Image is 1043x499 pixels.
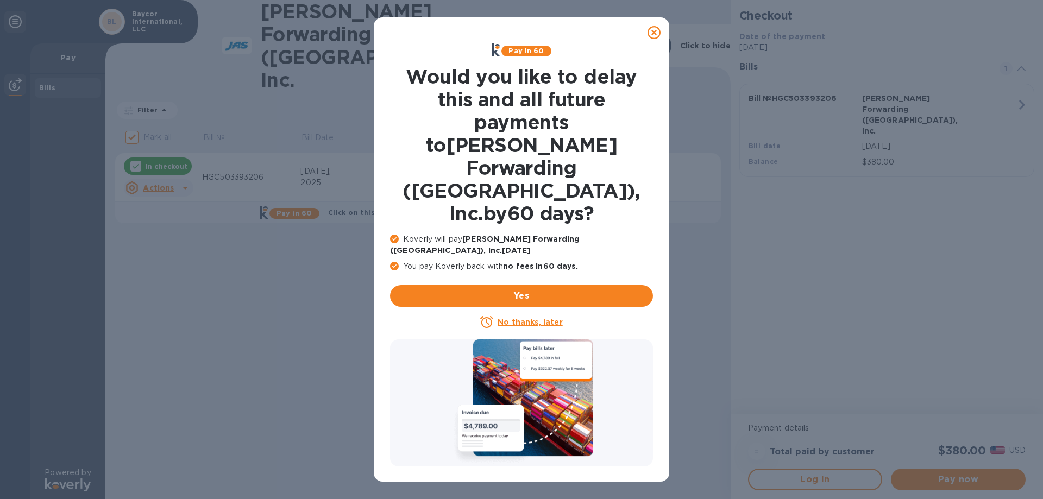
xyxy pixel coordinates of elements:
[503,262,577,270] b: no fees in 60 days .
[390,235,580,255] b: [PERSON_NAME] Forwarding ([GEOGRAPHIC_DATA]), Inc. [DATE]
[399,289,644,302] span: Yes
[390,261,653,272] p: You pay Koverly back with
[498,318,562,326] u: No thanks, later
[390,233,653,256] p: Koverly will pay
[390,285,653,307] button: Yes
[508,47,544,55] b: Pay in 60
[390,65,653,225] h1: Would you like to delay this and all future payments to [PERSON_NAME] Forwarding ([GEOGRAPHIC_DAT...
